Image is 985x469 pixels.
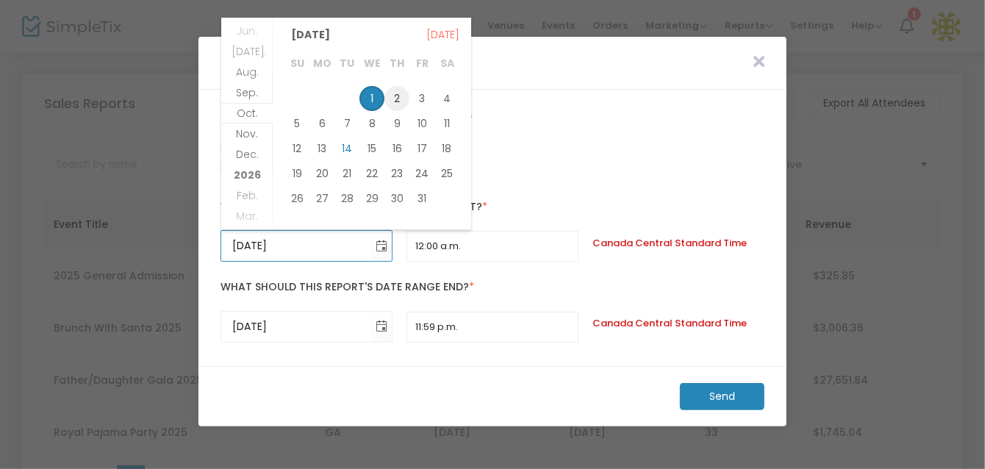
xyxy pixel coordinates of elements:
[384,186,409,211] span: 30
[384,86,409,111] td: Thursday, October 2, 2025
[309,186,334,211] td: Monday, October 27, 2025
[434,111,459,136] span: 11
[221,193,764,223] label: What should this report's date range start?
[236,3,258,18] span: May
[236,126,258,141] span: Nov.
[221,273,764,303] label: What should this report's date range end?
[236,65,259,79] span: Aug.
[406,312,579,343] input: Select Time
[334,161,359,186] span: 21
[409,186,434,211] td: Friday, October 31, 2025
[284,111,309,136] span: 5
[384,161,409,186] td: Thursday, October 23, 2025
[409,136,434,161] span: 17
[680,383,764,410] m-button: Send
[334,111,359,136] span: 7
[236,209,258,223] span: Mar.
[284,24,337,46] span: [DATE]
[434,136,459,161] span: 18
[586,316,772,331] div: Canada Central Standard Time
[284,161,309,186] span: 19
[426,24,459,45] span: [DATE]
[434,161,459,186] span: 25
[334,161,359,186] td: Tuesday, October 21, 2025
[221,312,371,342] input: Select date
[359,86,384,111] span: 1
[434,136,459,161] td: Saturday, October 18, 2025
[284,186,309,211] span: 26
[384,111,409,136] span: 9
[234,168,261,182] span: 2026
[284,161,309,186] td: Sunday, October 19, 2025
[359,136,384,161] td: Wednesday, October 15, 2025
[359,111,384,136] span: 8
[359,161,384,186] td: Wednesday, October 22, 2025
[359,186,384,211] span: 29
[309,111,334,136] span: 6
[586,236,772,251] div: Canada Central Standard Time
[237,24,257,38] span: Jun.
[384,136,409,161] span: 16
[309,111,334,136] td: Monday, October 6, 2025
[237,106,258,121] span: Oct.
[309,161,334,186] span: 20
[409,136,434,161] td: Friday, October 17, 2025
[371,312,392,342] button: Toggle calendar
[237,188,258,203] span: Feb.
[221,231,371,261] input: Select date
[334,136,359,161] td: Tuesday, October 14, 2025
[409,186,434,211] span: 31
[409,111,434,136] td: Friday, October 10, 2025
[359,161,384,186] span: 22
[384,161,409,186] span: 23
[371,231,392,261] button: Toggle calendar
[232,44,267,59] span: [DATE].
[334,136,359,161] span: 14
[236,147,259,162] span: Dec.
[334,186,359,211] span: 28
[334,111,359,136] td: Tuesday, October 7, 2025
[309,161,334,186] td: Monday, October 20, 2025
[284,136,309,161] td: Sunday, October 12, 2025
[434,111,459,136] td: Saturday, October 11, 2025
[359,86,384,111] td: Wednesday, October 1, 2025
[309,136,334,161] td: Monday, October 13, 2025
[221,113,764,126] label: How would you like to receive the report?
[309,186,334,211] span: 27
[406,231,579,262] input: Select Time
[309,136,334,161] span: 13
[359,111,384,136] td: Wednesday, October 8, 2025
[213,53,381,73] m-panel-title: Export Line Item Report
[284,186,309,211] td: Sunday, October 26, 2025
[409,161,434,186] td: Friday, October 24, 2025
[284,136,309,161] span: 12
[359,136,384,161] span: 15
[409,161,434,186] span: 24
[409,86,434,111] td: Friday, October 3, 2025
[198,37,787,90] m-panel-header: Export Line Item Report
[384,136,409,161] td: Thursday, October 16, 2025
[384,111,409,136] td: Thursday, October 9, 2025
[284,111,309,136] td: Sunday, October 5, 2025
[384,186,409,211] td: Thursday, October 30, 2025
[409,86,434,111] span: 3
[334,186,359,211] td: Tuesday, October 28, 2025
[409,111,434,136] span: 10
[434,161,459,186] td: Saturday, October 25, 2025
[384,86,409,111] span: 2
[434,86,459,111] td: Saturday, October 4, 2025
[359,186,384,211] td: Wednesday, October 29, 2025
[434,86,459,111] span: 4
[236,85,258,100] span: Sep.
